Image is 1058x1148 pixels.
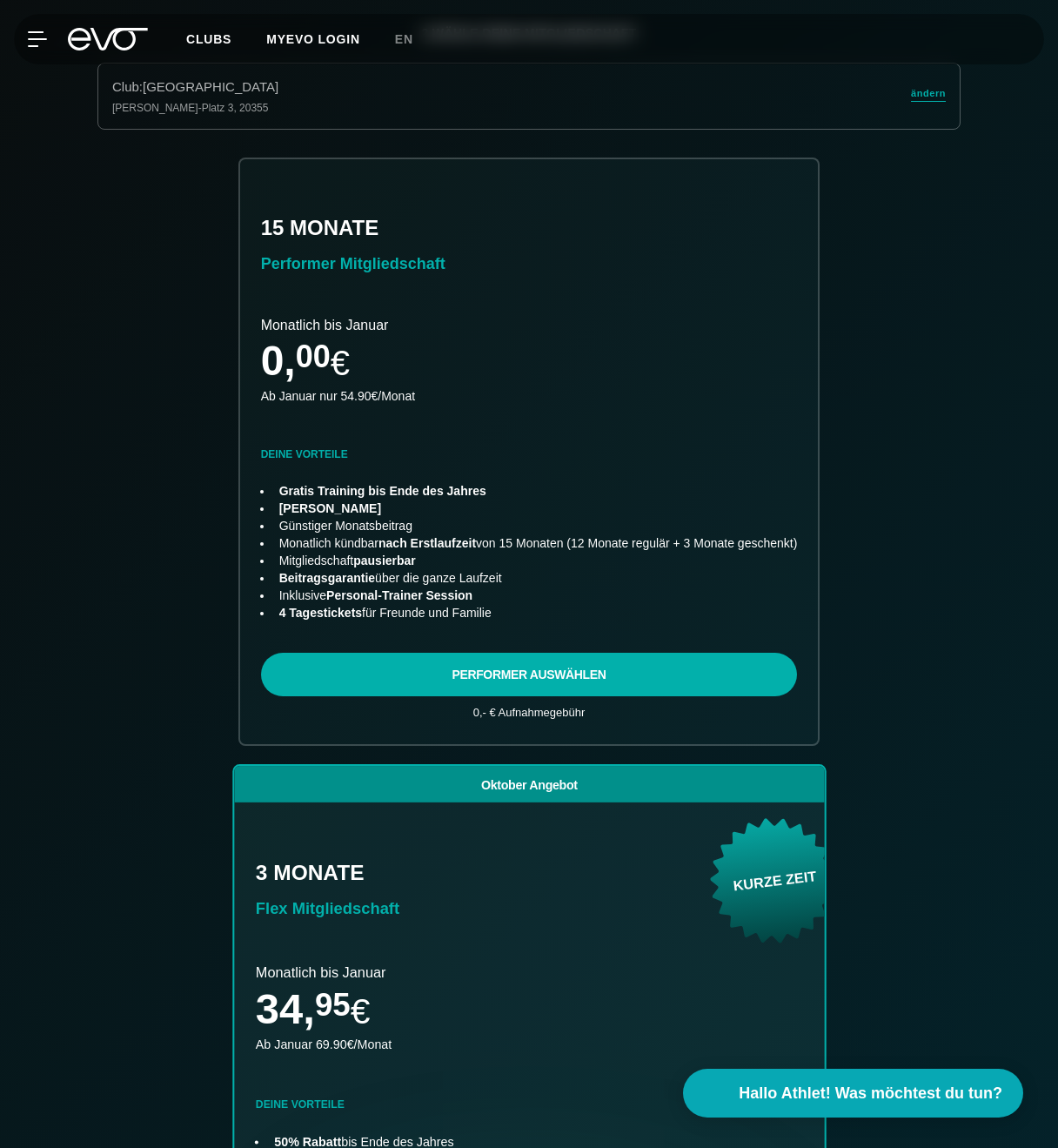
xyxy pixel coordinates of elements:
button: Hallo Athlet! Was möchtest du tun? [683,1069,1023,1118]
a: MYEVO LOGIN [266,32,360,46]
div: [PERSON_NAME]-Platz 3 , 20355 [112,101,278,115]
a: choose plan [240,159,819,745]
span: Hallo Athlet! Was möchtest du tun? [739,1082,1002,1105]
a: en [395,30,434,50]
span: en [395,32,413,46]
div: Club : [GEOGRAPHIC_DATA] [112,77,278,97]
a: ändern [911,86,946,106]
span: ändern [911,86,946,101]
a: Clubs [186,31,266,46]
span: Clubs [186,32,231,46]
